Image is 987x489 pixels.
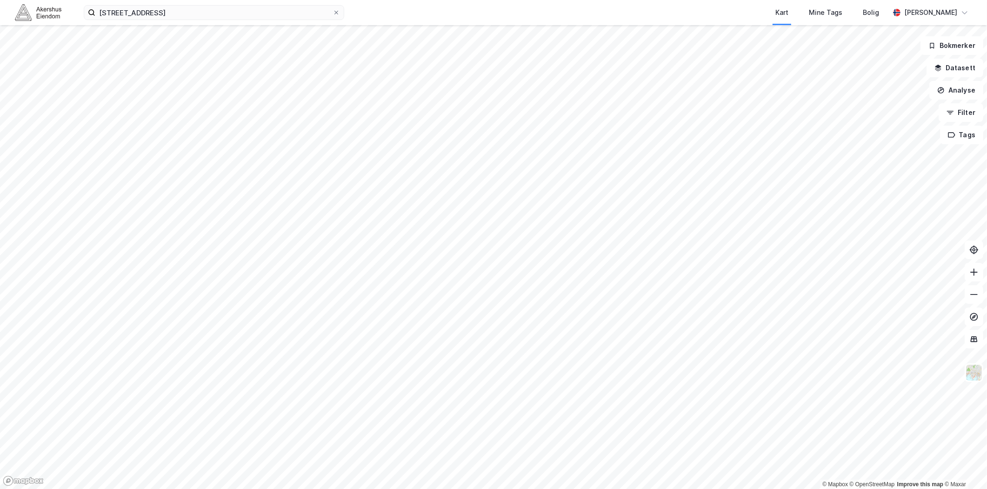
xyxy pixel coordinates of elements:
button: Analyse [929,81,983,100]
div: Kontrollprogram for chat [940,444,987,489]
div: Bolig [863,7,879,18]
div: Mine Tags [809,7,842,18]
button: Tags [940,126,983,144]
div: Kart [775,7,788,18]
a: Improve this map [897,481,943,488]
img: akershus-eiendom-logo.9091f326c980b4bce74ccdd9f866810c.svg [15,4,61,20]
a: Mapbox [822,481,848,488]
input: Søk på adresse, matrikkel, gårdeiere, leietakere eller personer [95,6,333,20]
button: Datasett [927,59,983,77]
img: Z [965,364,983,382]
a: OpenStreetMap [850,481,895,488]
button: Bokmerker [920,36,983,55]
button: Filter [939,103,983,122]
iframe: Chat Widget [940,444,987,489]
div: [PERSON_NAME] [904,7,957,18]
a: Mapbox homepage [3,476,44,486]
